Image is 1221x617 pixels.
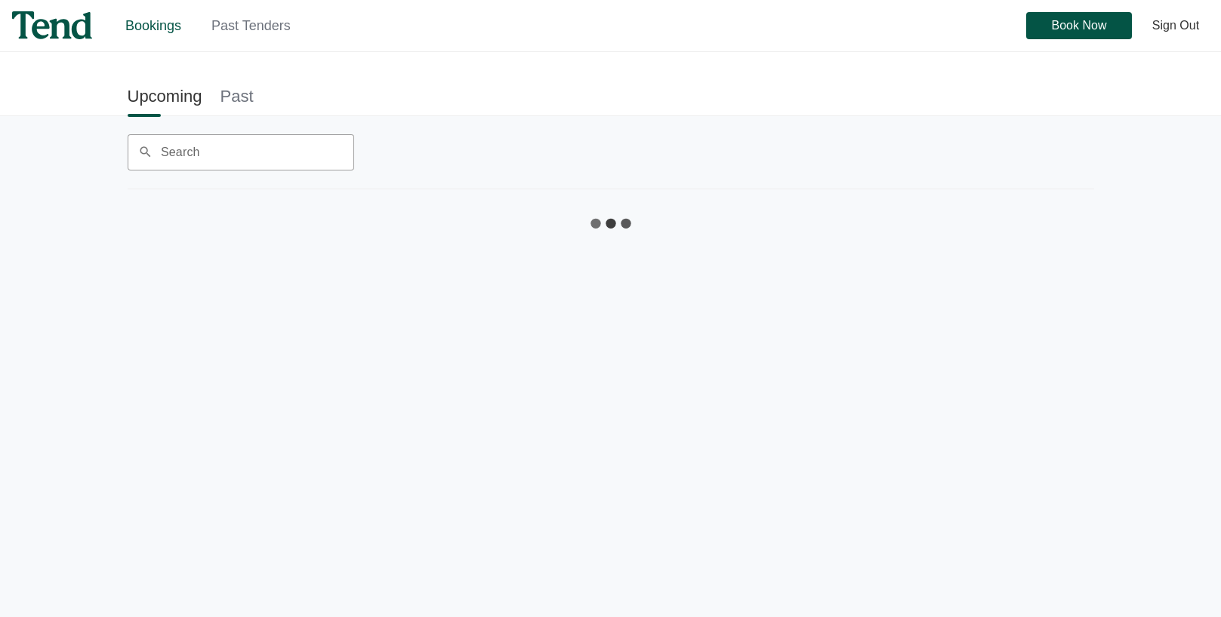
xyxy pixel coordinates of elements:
img: tend-logo.4d3a83578fb939362e0a58f12f1af3e6.svg [12,11,92,39]
a: Past Tenders [211,18,291,33]
a: Bookings [125,18,181,33]
button: Sign Out [1142,12,1209,39]
button: Book Now [1026,12,1132,39]
a: Upcoming [128,79,202,113]
a: Past [220,79,254,113]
